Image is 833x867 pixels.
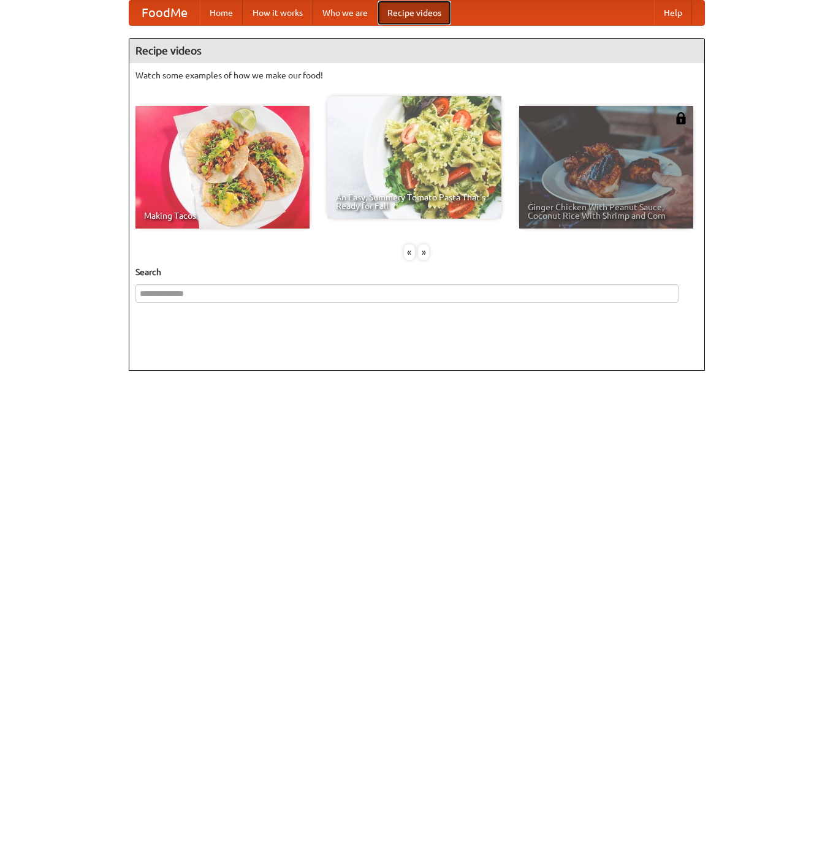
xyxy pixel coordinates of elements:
img: 483408.png [675,112,687,124]
a: An Easy, Summery Tomato Pasta That's Ready for Fall [327,96,501,219]
h5: Search [135,266,698,278]
span: An Easy, Summery Tomato Pasta That's Ready for Fall [336,193,493,210]
div: « [404,244,415,260]
a: How it works [243,1,313,25]
a: Home [200,1,243,25]
h4: Recipe videos [129,39,704,63]
a: Making Tacos [135,106,310,229]
a: Recipe videos [378,1,451,25]
span: Making Tacos [144,211,301,220]
a: Who we are [313,1,378,25]
a: Help [654,1,692,25]
div: » [418,244,429,260]
a: FoodMe [129,1,200,25]
p: Watch some examples of how we make our food! [135,69,698,81]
